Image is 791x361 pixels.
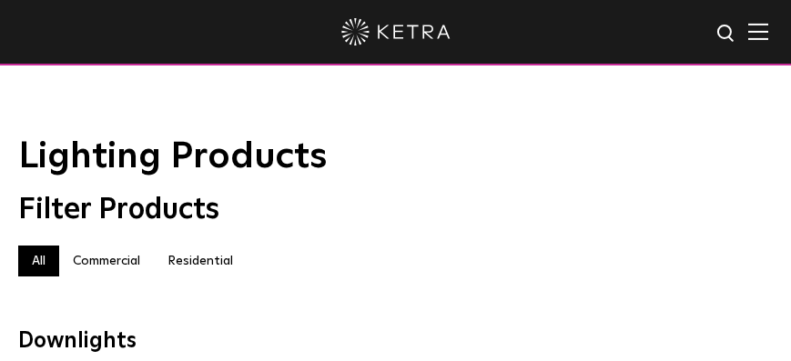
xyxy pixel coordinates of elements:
label: Commercial [59,246,154,276]
div: Filter Products [18,193,773,227]
label: Residential [154,246,247,276]
img: Hamburger%20Nav.svg [748,23,768,40]
img: ketra-logo-2019-white [341,18,451,45]
div: Downlights [18,328,773,355]
img: search icon [715,23,738,45]
span: Lighting Products [18,138,327,175]
label: All [18,246,59,276]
